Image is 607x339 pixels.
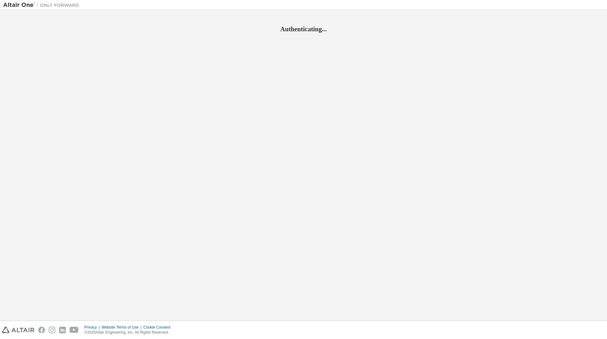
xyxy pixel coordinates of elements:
img: altair_logo.svg [2,327,34,333]
div: Website Terms of Use [101,325,143,330]
img: instagram.svg [49,327,55,333]
img: facebook.svg [38,327,45,333]
h2: Authenticating... [3,25,604,33]
p: © 2025 Altair Engineering, Inc. All Rights Reserved. [84,330,174,335]
img: youtube.svg [70,327,79,333]
div: Privacy [84,325,101,330]
div: Cookie Consent [143,325,174,330]
img: Altair One [3,2,82,8]
img: linkedin.svg [59,327,66,333]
